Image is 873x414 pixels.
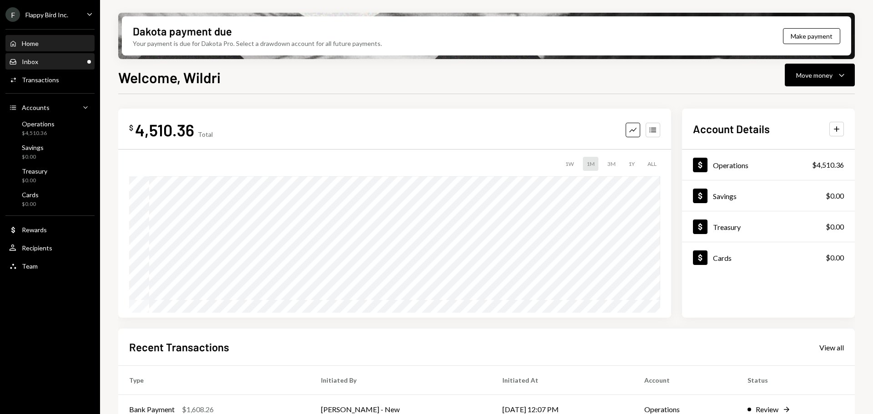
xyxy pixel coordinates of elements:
[135,120,194,140] div: 4,510.36
[812,160,844,170] div: $4,510.36
[713,161,748,170] div: Operations
[682,180,855,211] a: Savings$0.00
[133,24,232,39] div: Dakota payment due
[5,239,95,256] a: Recipients
[644,157,660,171] div: ALL
[682,211,855,242] a: Treasury$0.00
[22,200,39,208] div: $0.00
[22,130,55,137] div: $4,510.36
[5,221,95,238] a: Rewards
[22,226,47,234] div: Rewards
[22,177,47,185] div: $0.00
[713,223,741,231] div: Treasury
[819,343,844,352] div: View all
[5,35,95,51] a: Home
[129,123,133,132] div: $
[22,262,38,270] div: Team
[693,121,770,136] h2: Account Details
[5,258,95,274] a: Team
[682,150,855,180] a: Operations$4,510.36
[22,153,44,161] div: $0.00
[625,157,638,171] div: 1Y
[819,342,844,352] a: View all
[737,366,855,395] th: Status
[118,366,310,395] th: Type
[22,144,44,151] div: Savings
[5,99,95,115] a: Accounts
[5,188,95,210] a: Cards$0.00
[604,157,619,171] div: 3M
[633,366,737,395] th: Account
[826,190,844,201] div: $0.00
[713,254,732,262] div: Cards
[583,157,598,171] div: 1M
[25,11,68,19] div: Flappy Bird Inc.
[796,70,833,80] div: Move money
[5,141,95,163] a: Savings$0.00
[129,339,229,354] h2: Recent Transactions
[310,366,492,395] th: Initiated By
[5,7,20,22] div: F
[133,39,382,48] div: Your payment is due for Dakota Pro. Select a drawdown account for all future payments.
[826,221,844,232] div: $0.00
[22,120,55,128] div: Operations
[5,165,95,186] a: Treasury$0.00
[492,366,633,395] th: Initiated At
[22,167,47,175] div: Treasury
[5,117,95,139] a: Operations$4,510.36
[22,104,50,111] div: Accounts
[785,64,855,86] button: Move money
[198,130,213,138] div: Total
[22,76,59,84] div: Transactions
[22,191,39,199] div: Cards
[5,53,95,70] a: Inbox
[22,58,38,65] div: Inbox
[713,192,737,200] div: Savings
[783,28,840,44] button: Make payment
[118,68,221,86] h1: Welcome, Wildri
[5,71,95,88] a: Transactions
[826,252,844,263] div: $0.00
[22,244,52,252] div: Recipients
[22,40,39,47] div: Home
[562,157,577,171] div: 1W
[682,242,855,273] a: Cards$0.00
